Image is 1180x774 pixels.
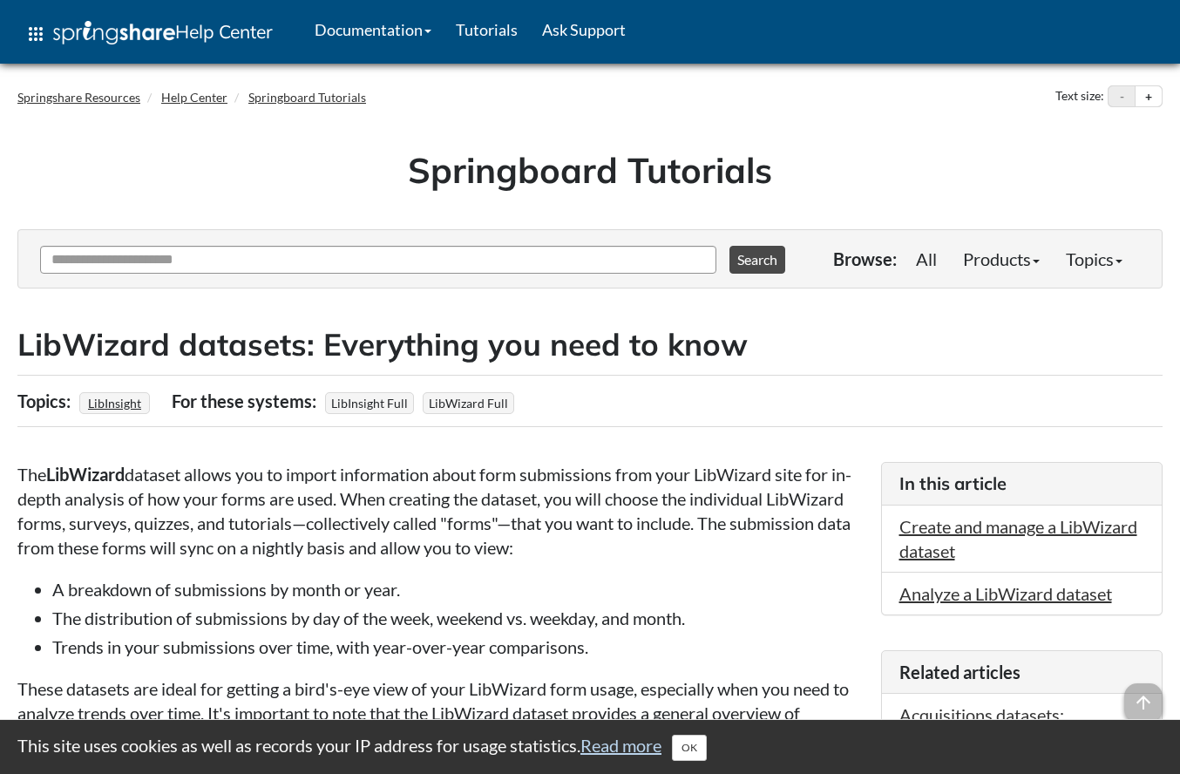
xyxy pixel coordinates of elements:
h3: In this article [899,472,1145,496]
button: Decrease text size [1109,86,1135,107]
a: Documentation [302,8,444,51]
a: All [903,241,950,276]
div: For these systems: [172,384,321,418]
span: apps [25,24,46,44]
a: Help Center [161,90,227,105]
a: Analyze a LibWizard dataset [899,583,1112,604]
li: A breakdown of submissions by month or year. [52,577,864,601]
a: Ask Support [530,8,638,51]
button: Search [729,246,785,274]
li: The distribution of submissions by day of the week, weekend vs. weekday, and month. [52,606,864,630]
h2: LibWizard datasets: Everything you need to know [17,323,1163,366]
strong: LibWizard [46,464,125,485]
a: Create and manage a LibWizard dataset [899,516,1137,561]
p: The dataset allows you to import information about form submissions from your LibWizard site for ... [17,462,864,560]
span: Related articles [899,662,1021,682]
a: Acquisitions datasets: Everything you need to know [899,704,1116,750]
a: Products [950,241,1053,276]
a: Springshare Resources [17,90,140,105]
button: Increase text size [1136,86,1162,107]
a: Tutorials [444,8,530,51]
h1: Springboard Tutorials [31,146,1149,194]
button: Close [672,735,707,761]
a: Topics [1053,241,1136,276]
p: Browse: [833,247,897,271]
a: LibInsight [85,390,144,416]
div: Text size: [1052,85,1108,108]
a: apps Help Center [13,8,285,60]
li: Trends in your submissions over time, with year-over-year comparisons. [52,635,864,659]
a: Springboard Tutorials [248,90,366,105]
span: arrow_upward [1124,683,1163,722]
span: Help Center [175,20,273,43]
div: Topics: [17,384,75,418]
a: arrow_upward [1124,685,1163,706]
a: Read more [580,735,661,756]
span: LibWizard Full [423,392,514,414]
img: Springshare [53,21,175,44]
span: LibInsight Full [325,392,414,414]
